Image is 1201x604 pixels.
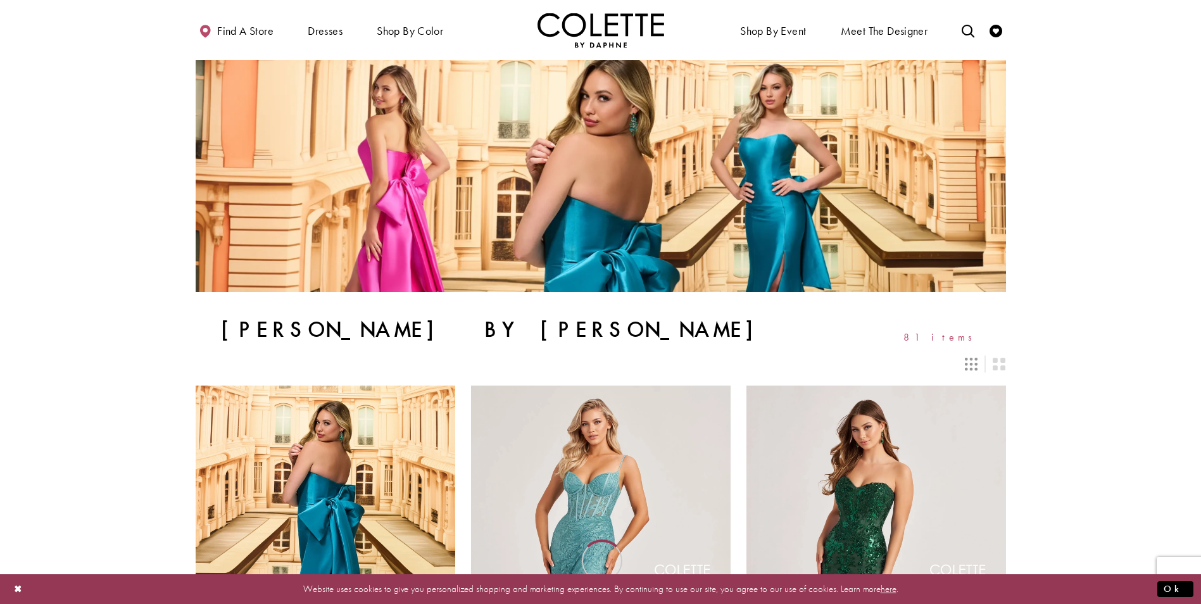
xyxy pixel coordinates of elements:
span: Shop by color [374,13,446,47]
span: Switch layout to 3 columns [965,358,978,370]
span: Shop by color [377,25,443,37]
span: Shop By Event [740,25,806,37]
a: Visit Home Page [538,13,664,47]
a: Check Wishlist [986,13,1005,47]
span: 81 items [903,332,981,343]
span: Dresses [305,13,346,47]
a: Find a store [196,13,277,47]
span: Shop By Event [737,13,809,47]
span: Switch layout to 2 columns [993,358,1005,370]
img: Colette by Daphne [538,13,664,47]
a: here [881,582,896,595]
button: Submit Dialog [1157,581,1193,597]
a: Toggle search [959,13,978,47]
p: Website uses cookies to give you personalized shopping and marketing experiences. By continuing t... [91,581,1110,598]
h1: [PERSON_NAME] by [PERSON_NAME] [221,317,781,343]
span: Find a store [217,25,274,37]
span: Dresses [308,25,343,37]
a: Meet the designer [838,13,931,47]
span: Meet the designer [841,25,928,37]
div: Layout Controls [188,350,1014,378]
button: Close Dialog [8,578,29,600]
